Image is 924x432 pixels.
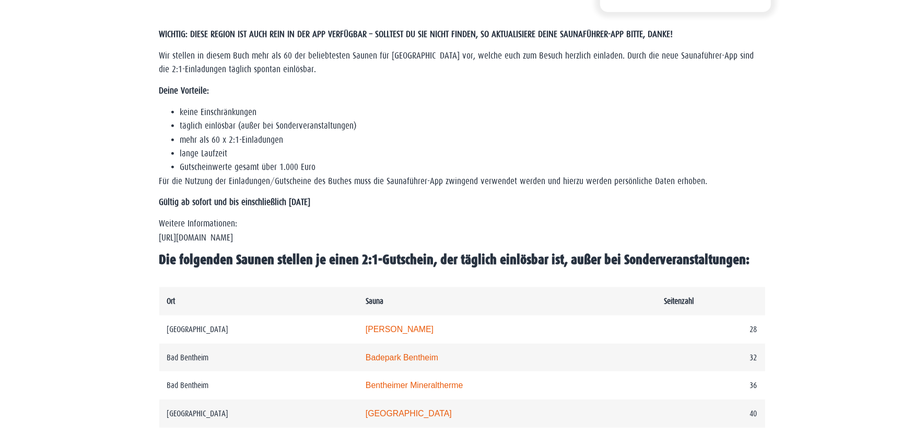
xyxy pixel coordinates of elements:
[366,353,438,362] a: Badepark Bentheim
[159,400,358,428] td: [GEOGRAPHIC_DATA]
[180,106,765,119] li: keine Einschränkungen
[159,86,209,96] strong: Deine Vorteile:
[366,409,452,418] a: [GEOGRAPHIC_DATA]
[159,252,750,267] b: Die folgenden Saunen stellen je einen 2:1-Gutschein, der täglich einlösbar ist, außer bei Sonderv...
[656,344,765,372] td: 32
[656,400,765,428] td: 40
[656,315,765,344] td: 28
[180,133,765,147] li: mehr als 60 x 2:1-Einladungen
[159,29,673,39] span: WICHTIG: DIESE REGION IST AUCH REIN IN DER APP VERFÜGBAR – SOLLTEST DU SIE NICHT FINDEN, SO AKTUA...
[159,51,754,74] span: Wir stellen in diesem Buch mehr als 60 der beliebtesten Saunen für [GEOGRAPHIC_DATA] vor, welche ...
[159,197,311,207] strong: Gültig ab sofort und bis einschließlich [DATE]
[656,371,765,400] td: 36
[180,119,765,133] li: täglich einlösbar (außer bei Sonderveranstaltungen)
[159,217,765,245] p: Weitere Informationen: [URL][DOMAIN_NAME]
[366,297,383,305] b: Sauna
[366,381,463,390] a: Bentheimer Mineraltherme
[159,371,358,400] td: Bad Bentheim
[159,315,358,344] td: [GEOGRAPHIC_DATA]
[180,147,765,161] li: lange Laufzeit
[664,297,694,305] b: Seitenzahl
[159,344,358,372] td: Bad Bentheim
[366,325,434,334] a: [PERSON_NAME]
[167,297,176,305] b: Ort
[159,175,765,188] p: Für die Nutzung der Einladungen/Gutscheine des Buches muss die Saunaführer-App zwingend verwendet...
[180,161,765,174] li: Gutscheinwerte gesamt über 1.000 Euro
